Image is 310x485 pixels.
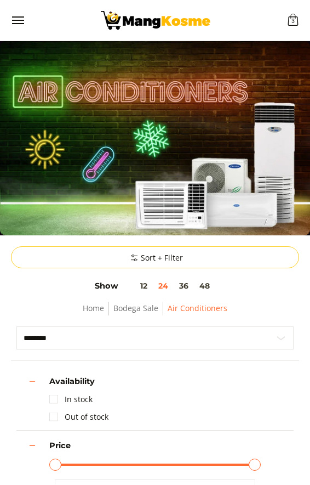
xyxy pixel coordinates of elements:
span: Availability [49,377,95,386]
span: 3 [291,18,295,25]
button: 48 [194,281,215,290]
span: Sort + Filter [128,252,183,263]
img: Bodega Sale Aircon l Mang Kosme: Home Appliances Warehouse Sale [101,11,210,30]
h5: Show [95,281,215,291]
a: Home [83,303,104,313]
button: 36 [174,281,194,290]
span: Price [49,442,71,450]
a: In stock [49,391,93,408]
button: 12 [118,281,153,290]
summary: Open [49,372,95,391]
summary: Sort + Filter [11,246,299,268]
a: Out of stock [49,408,108,426]
summary: Open [49,436,71,455]
a: Air Conditioners [168,303,227,313]
button: 24 [153,281,174,290]
a: Bodega Sale [113,303,158,313]
nav: Breadcrumbs [16,302,294,326]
